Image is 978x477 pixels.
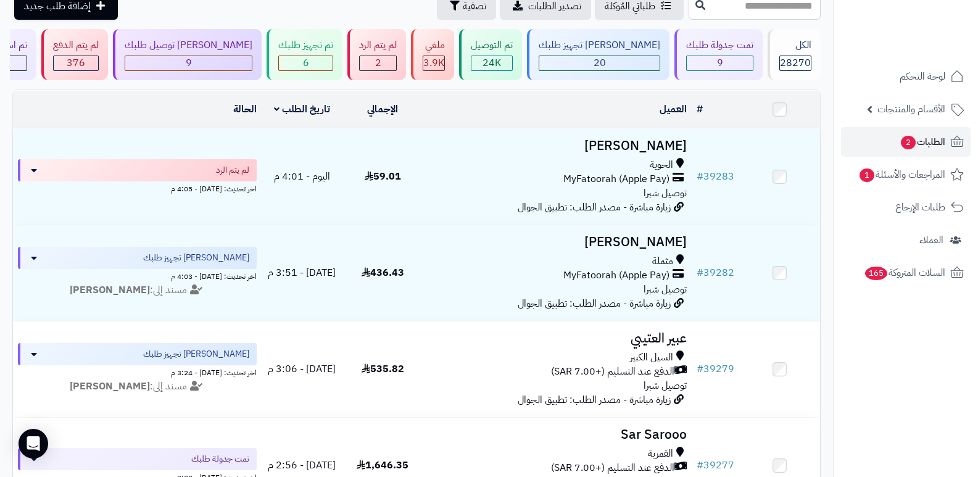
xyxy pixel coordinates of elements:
[697,169,734,184] a: #39283
[539,56,660,70] div: 20
[345,29,408,80] a: لم يتم الرد 2
[471,38,513,52] div: تم التوصيل
[697,265,734,280] a: #39282
[697,362,703,376] span: #
[268,265,336,280] span: [DATE] - 3:51 م
[900,68,945,85] span: لوحة التحكم
[551,365,674,379] span: الدفع عند التسليم (+7.00 SAR)
[779,38,811,52] div: الكل
[858,166,945,183] span: المراجعات والأسئلة
[518,200,671,215] span: زيارة مباشرة - مصدر الطلب: تطبيق الجوال
[539,38,660,52] div: [PERSON_NAME] تجهيز طلبك
[697,362,734,376] a: #39279
[191,453,249,465] span: تمت جدولة طلبك
[483,56,501,70] span: 24K
[274,102,330,117] a: تاريخ الطلب
[428,139,687,153] h3: [PERSON_NAME]
[18,269,257,282] div: اخر تحديث: [DATE] - 4:03 م
[268,458,336,473] span: [DATE] - 2:56 م
[697,458,703,473] span: #
[895,199,945,216] span: طلبات الإرجاع
[360,56,396,70] div: 2
[268,362,336,376] span: [DATE] - 3:06 م
[901,136,916,149] span: 2
[186,56,192,70] span: 9
[428,331,687,346] h3: عبير العتيبي
[697,458,734,473] a: #39277
[551,461,674,475] span: الدفع عند التسليم (+7.00 SAR)
[900,133,945,151] span: الطلبات
[278,38,333,52] div: تم تجهيز طلبك
[143,252,249,264] span: [PERSON_NAME] تجهيز طلبك
[54,56,98,70] div: 376
[362,265,404,280] span: 436.43
[687,56,753,70] div: 9
[362,362,404,376] span: 535.82
[303,56,309,70] span: 6
[563,268,669,283] span: MyFatoorah (Apple Pay)
[67,56,85,70] span: 376
[375,56,381,70] span: 2
[630,350,673,365] span: السيل الكبير
[780,56,811,70] span: 28270
[644,186,687,201] span: توصيل شبرا
[672,29,765,80] a: تمت جدولة طلبك 9
[563,172,669,186] span: MyFatoorah (Apple Pay)
[518,392,671,407] span: زيارة مباشرة - مصدر الطلب: تطبيق الجوال
[359,38,397,52] div: لم يتم الرد
[264,29,345,80] a: تم تجهيز طلبك 6
[717,56,723,70] span: 9
[125,38,252,52] div: [PERSON_NAME] توصيل طلبك
[644,282,687,297] span: توصيل شبرا
[860,168,874,182] span: 1
[367,102,398,117] a: الإجمالي
[877,101,945,118] span: الأقسام والمنتجات
[125,56,252,70] div: 9
[841,62,971,91] a: لوحة التحكم
[423,56,444,70] span: 3.9K
[19,429,48,458] div: Open Intercom Messenger
[274,169,330,184] span: اليوم - 4:01 م
[70,283,150,297] strong: [PERSON_NAME]
[233,102,257,117] a: الحالة
[841,127,971,157] a: الطلبات2
[53,38,99,52] div: لم يتم الدفع
[18,181,257,194] div: اخر تحديث: [DATE] - 4:05 م
[919,231,943,249] span: العملاء
[841,225,971,255] a: العملاء
[39,29,110,80] a: لم يتم الدفع 376
[143,348,249,360] span: [PERSON_NAME] تجهيز طلبك
[216,164,249,176] span: لم يتم الرد
[279,56,333,70] div: 6
[457,29,524,80] a: تم التوصيل 24K
[18,365,257,378] div: اخر تحديث: [DATE] - 3:24 م
[524,29,672,80] a: [PERSON_NAME] تجهيز طلبك 20
[471,56,512,70] div: 23978
[408,29,457,80] a: ملغي 3.9K
[686,38,753,52] div: تمت جدولة طلبك
[365,169,401,184] span: 59.01
[841,258,971,288] a: السلات المتروكة165
[652,254,673,268] span: مثملة
[357,458,408,473] span: 1,646.35
[423,56,444,70] div: 3870
[110,29,264,80] a: [PERSON_NAME] توصيل طلبك 9
[648,447,673,461] span: القمرية
[765,29,823,80] a: الكل28270
[697,102,703,117] a: #
[697,169,703,184] span: #
[594,56,606,70] span: 20
[660,102,687,117] a: العميل
[428,235,687,249] h3: [PERSON_NAME]
[644,378,687,393] span: توصيل شبرا
[70,379,150,394] strong: [PERSON_NAME]
[423,38,445,52] div: ملغي
[865,267,887,280] span: 165
[697,265,703,280] span: #
[650,158,673,172] span: الحوية
[864,264,945,281] span: السلات المتروكة
[9,283,266,297] div: مسند إلى:
[9,380,266,394] div: مسند إلى:
[428,428,687,442] h3: Sar Sarooo
[841,193,971,222] a: طلبات الإرجاع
